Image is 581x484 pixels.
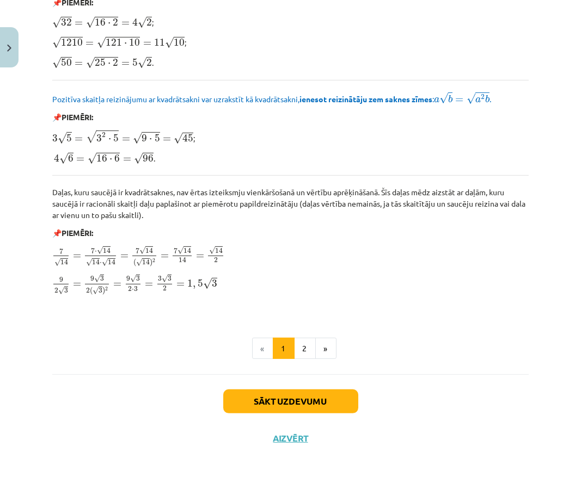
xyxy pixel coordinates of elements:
span: 16 [96,154,107,162]
span: 3 [100,276,104,281]
span: 3 [134,286,138,291]
span: √ [52,17,61,28]
span: 2 [146,18,152,26]
span: 3 [168,276,172,281]
span: √ [162,275,168,282]
span: 6 [68,154,74,162]
span: 5 [113,134,119,142]
span: √ [102,258,108,266]
span: 4 [54,154,59,162]
span: 3 [52,134,58,142]
span: √ [165,37,174,48]
b: PIEMĒRI: [62,112,93,122]
span: 2 [113,59,118,66]
button: 1 [273,338,295,359]
span: 7 [91,248,95,253]
span: √ [467,92,475,103]
span: √ [97,37,106,48]
span: 32 [61,18,72,26]
span: ⋅ [149,138,152,141]
span: 5 [66,134,72,142]
span: 6 [114,154,120,162]
span: 2 [163,286,167,291]
span: = [120,254,129,258]
span: , [193,283,195,289]
span: = [73,254,81,258]
span: = [196,254,204,258]
span: √ [133,132,142,143]
span: 2 [481,94,485,100]
span: 3 [212,280,217,287]
span: ⋅ [109,158,112,162]
img: icon-close-lesson-0947bae3869378f0d4975bcd49f059093ad1ed9edebbc8119c70593378902aed.svg [7,45,11,52]
span: ⋅ [124,42,127,46]
span: √ [138,57,146,68]
span: √ [178,246,184,254]
span: √ [52,57,61,68]
p: . [52,55,529,69]
span: = [176,282,185,287]
span: ⋅ [108,63,111,66]
span: = [455,98,463,102]
span: ( [133,259,136,266]
p: . [52,151,529,164]
span: 4 [132,18,138,26]
span: ) [102,287,105,295]
span: 14 [142,259,150,265]
span: 2 [113,18,118,26]
span: = [73,282,81,287]
span: 1210 [61,39,83,46]
span: = [122,137,130,141]
button: Sākt uzdevumu [223,389,358,413]
span: √ [439,92,448,103]
span: 5 [155,134,160,142]
span: 14 [184,248,191,253]
span: √ [86,17,95,28]
span: √ [94,275,100,282]
span: 2 [86,288,90,293]
p: ; [52,35,529,48]
p: Daļas, kuru saucējā ir kvadrātsaknes, nav ērtas izteiksmju vienkāršošanā un vērtību aprēķināšanā.... [52,187,529,221]
span: 2 [146,59,152,66]
span: 14 [92,259,100,265]
span: = [75,61,83,66]
span: √ [130,275,136,282]
b: ienesot reizinātāju zem saknes zīmes [299,94,432,104]
span: ⋅ [108,22,111,26]
span: √ [93,287,99,294]
span: 3 [158,276,162,281]
span: b [485,95,490,103]
span: 2 [214,257,218,263]
nav: Page navigation example [52,338,529,359]
span: 2 [152,259,155,263]
span: 14 [60,259,68,265]
span: √ [58,132,66,143]
span: √ [209,246,215,254]
span: ⋅ [108,138,111,141]
span: 3 [99,288,102,293]
span: 7 [59,249,63,254]
span: = [121,21,130,26]
p: ; [52,15,529,28]
span: √ [59,153,68,164]
span: √ [52,37,61,48]
span: 9 [126,276,130,281]
span: 14 [108,259,115,265]
span: a [475,97,481,103]
span: b [448,95,452,103]
span: = [85,41,94,46]
span: 10 [174,39,185,46]
span: √ [86,258,92,266]
span: ⋅ [95,250,97,252]
span: 7 [136,248,139,253]
p: 📌 [52,227,529,239]
span: = [75,137,83,141]
span: = [163,137,171,141]
button: Aizvērt [270,433,311,444]
span: 45 [182,134,193,142]
span: √ [174,133,182,144]
span: = [76,157,84,162]
span: ( [90,287,93,295]
span: 14 [215,248,223,253]
span: 96 [143,154,154,162]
